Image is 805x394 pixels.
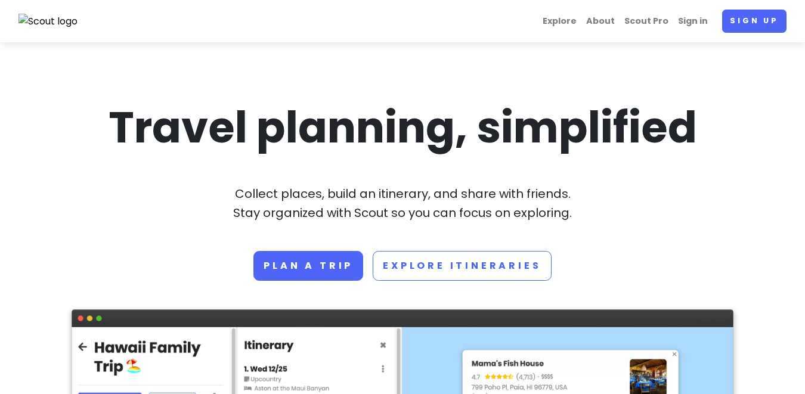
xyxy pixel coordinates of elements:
a: Sign up [722,10,787,33]
a: Explore Itineraries [373,251,551,281]
a: Sign in [673,10,713,33]
a: Scout Pro [620,10,673,33]
a: About [581,10,620,33]
h1: Travel planning, simplified [72,100,733,156]
img: Scout logo [18,14,78,29]
a: Explore [538,10,581,33]
p: Collect places, build an itinerary, and share with friends. Stay organized with Scout so you can ... [72,184,733,222]
a: Plan a trip [253,251,363,281]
